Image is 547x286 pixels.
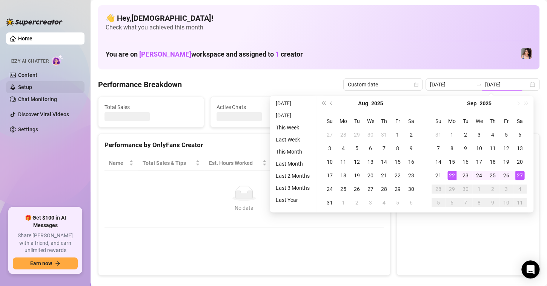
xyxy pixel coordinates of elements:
[13,257,78,269] button: Earn nowarrow-right
[217,103,310,111] span: Active Chats
[18,126,38,132] a: Settings
[18,111,69,117] a: Discover Viral Videos
[11,58,49,65] span: Izzy AI Chatter
[52,55,63,66] img: AI Chatter
[13,232,78,254] span: Share [PERSON_NAME] with a friend, and earn unlimited rewards
[209,159,261,167] div: Est. Hours Worked
[18,84,32,90] a: Setup
[275,50,279,58] span: 1
[139,50,191,58] span: [PERSON_NAME]
[6,18,63,26] img: logo-BBDzfeDw.svg
[104,140,384,150] div: Performance by OnlyFans Creator
[98,79,182,90] h4: Performance Breakdown
[30,260,52,266] span: Earn now
[13,214,78,229] span: 🎁 Get $100 in AI Messages
[521,48,532,59] img: Lauren
[106,50,303,58] h1: You are on workspace and assigned to creator
[109,159,128,167] span: Name
[476,81,482,88] span: swap-right
[143,159,194,167] span: Total Sales & Tips
[55,261,60,266] span: arrow-right
[112,204,376,212] div: No data
[104,103,198,111] span: Total Sales
[138,156,204,171] th: Total Sales & Tips
[328,103,421,111] span: Messages Sent
[476,81,482,88] span: to
[403,140,533,150] div: Sales by OnlyFans Creator
[322,156,384,171] th: Chat Conversion
[18,72,37,78] a: Content
[271,156,322,171] th: Sales / Hour
[106,23,532,32] span: Check what you achieved this month
[106,13,532,23] h4: 👋 Hey, [DEMOGRAPHIC_DATA] !
[521,260,539,278] div: Open Intercom Messenger
[326,159,373,167] span: Chat Conversion
[104,156,138,171] th: Name
[414,82,418,87] span: calendar
[18,96,57,102] a: Chat Monitoring
[18,35,32,42] a: Home
[348,79,418,90] span: Custom date
[430,80,473,89] input: Start date
[276,159,311,167] span: Sales / Hour
[485,80,528,89] input: End date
